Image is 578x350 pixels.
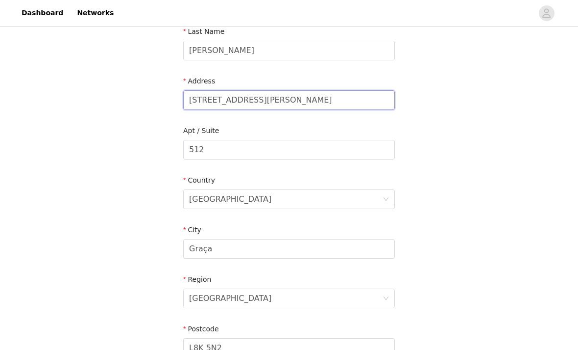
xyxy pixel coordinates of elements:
div: avatar [542,5,551,21]
label: Region [183,275,211,283]
a: Dashboard [16,2,69,24]
div: Portugal [189,190,271,209]
i: icon: down [383,196,389,203]
label: Address [183,77,215,85]
label: City [183,226,201,234]
label: Country [183,176,215,184]
i: icon: down [383,296,389,302]
label: Postcode [183,325,219,333]
label: Last Name [183,27,224,35]
div: Lisboa [189,289,271,308]
a: Networks [71,2,120,24]
label: Apt / Suite [183,127,219,135]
